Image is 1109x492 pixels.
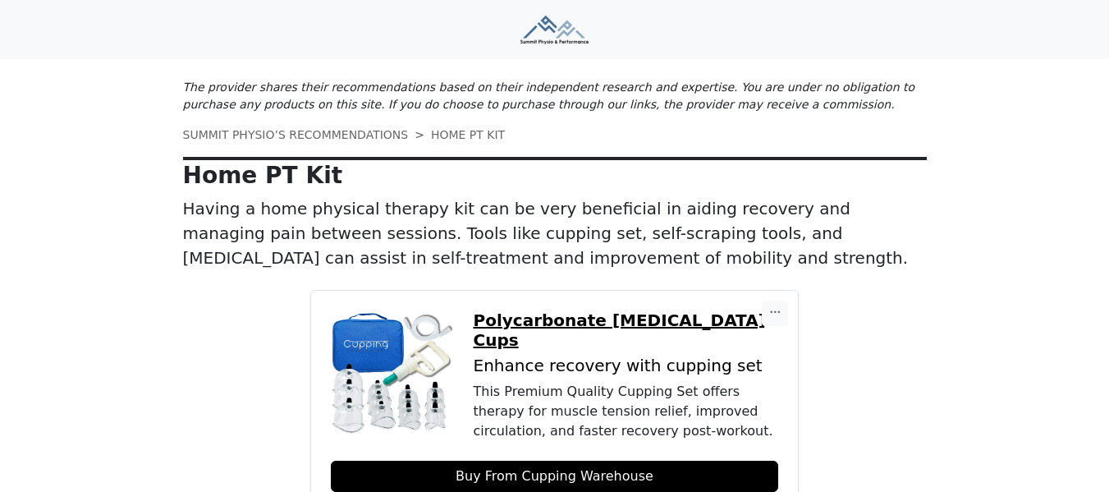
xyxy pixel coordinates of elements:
img: Summit Physio & Performance [520,16,589,44]
a: SUMMIT PHYSIO’S RECOMMENDATIONS [183,128,409,141]
a: Polycarbonate [MEDICAL_DATA] Cups [474,310,779,350]
img: Polycarbonate Cupping Therapy Cups [331,310,454,434]
a: Buy From Cupping Warehouse [331,461,779,492]
p: Enhance recovery with cupping set [474,356,779,375]
div: This Premium Quality Cupping Set offers therapy for muscle tension relief, improved circulation, ... [474,382,779,441]
p: The provider shares their recommendations based on their independent research and expertise. You ... [183,79,927,113]
p: Having a home physical therapy kit can be very beneficial in aiding recovery and managing pain be... [183,196,927,270]
li: HOME PT KIT [408,126,505,144]
p: Home PT Kit [183,162,927,190]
